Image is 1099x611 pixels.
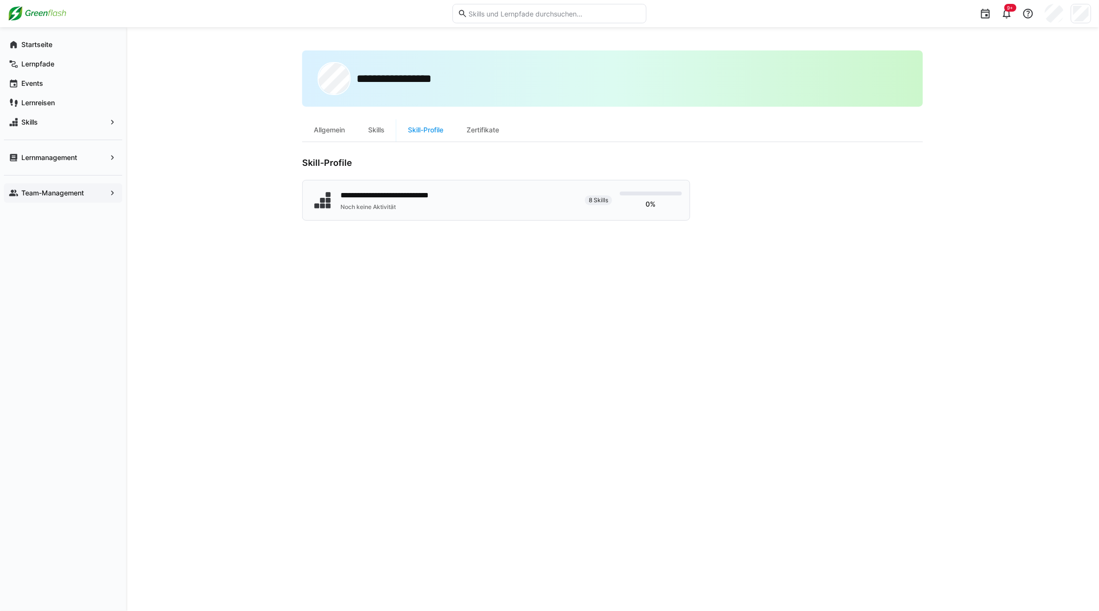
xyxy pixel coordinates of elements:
[468,9,641,18] input: Skills und Lernpfade durchsuchen…
[396,118,455,142] div: Skill-Profile
[340,203,448,211] div: Noch keine Aktivität
[356,118,396,142] div: Skills
[1007,5,1014,11] span: 9+
[455,118,511,142] div: Zertifikate
[589,196,608,204] span: 8 Skills
[302,158,690,168] h3: Skill-Profile
[646,199,656,209] p: 0%
[302,118,356,142] div: Allgemein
